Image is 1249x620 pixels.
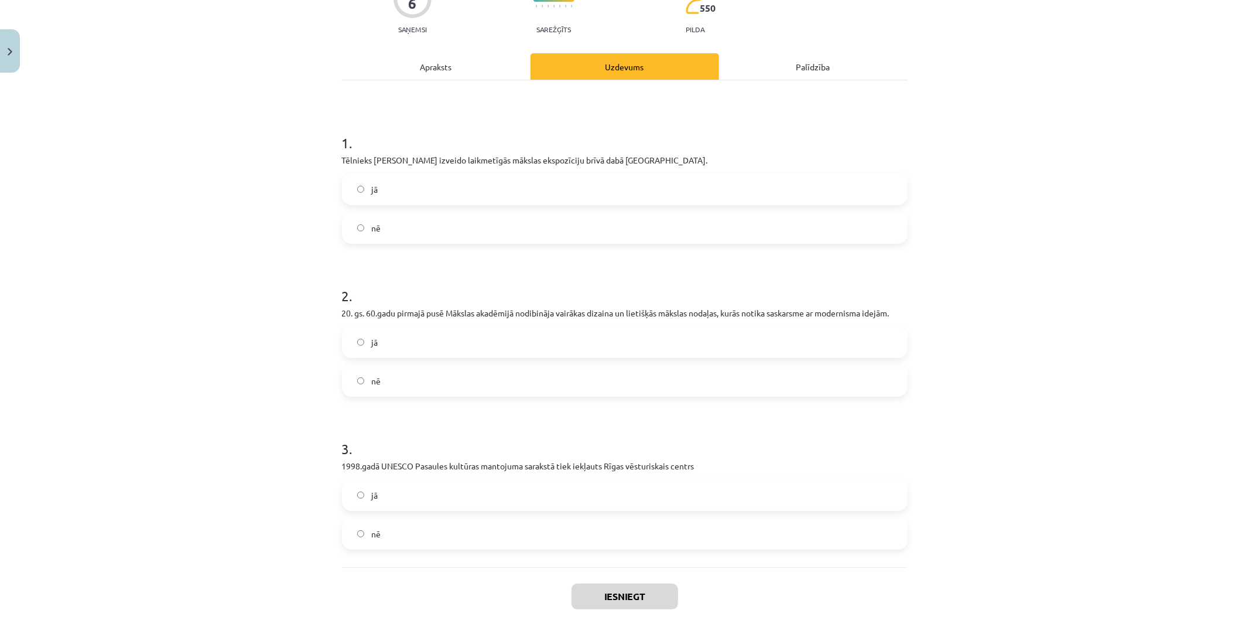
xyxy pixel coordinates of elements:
[357,224,365,232] input: nē
[559,5,560,8] img: icon-short-line-57e1e144782c952c97e751825c79c345078a6d821885a25fce030b3d8c18986b.svg
[542,5,543,8] img: icon-short-line-57e1e144782c952c97e751825c79c345078a6d821885a25fce030b3d8c18986b.svg
[357,530,365,538] input: nē
[371,528,381,540] span: nē
[571,5,572,8] img: icon-short-line-57e1e144782c952c97e751825c79c345078a6d821885a25fce030b3d8c18986b.svg
[371,375,381,387] span: nē
[531,53,719,80] div: Uzdevums
[357,186,365,193] input: jā
[342,420,908,457] h1: 3 .
[357,339,365,346] input: jā
[371,183,378,196] span: jā
[342,53,531,80] div: Apraksts
[536,5,537,8] img: icon-short-line-57e1e144782c952c97e751825c79c345078a6d821885a25fce030b3d8c18986b.svg
[342,307,908,319] p: 20. gs. 60.gadu pirmajā pusē Mākslas akadēmijā nodibināja vairākas dizaina un lietišķās mākslas n...
[371,222,381,234] span: nē
[547,5,549,8] img: icon-short-line-57e1e144782c952c97e751825c79c345078a6d821885a25fce030b3d8c18986b.svg
[553,5,555,8] img: icon-short-line-57e1e144782c952c97e751825c79c345078a6d821885a25fce030b3d8c18986b.svg
[342,114,908,151] h1: 1 .
[536,25,571,33] p: Sarežģīts
[342,154,908,166] p: Tēlnieks [PERSON_NAME] izveido laikmetīgās mākslas ekspozīciju brīvā dabā [GEOGRAPHIC_DATA].
[700,3,716,13] span: 550
[342,267,908,304] h1: 2 .
[572,584,678,609] button: Iesniegt
[357,492,365,499] input: jā
[342,460,908,472] p: 1998.gadā UNESCO Pasaules kultūras mantojuma sarakstā tiek iekļauts Rīgas vēsturiskais centrs
[8,48,12,56] img: icon-close-lesson-0947bae3869378f0d4975bcd49f059093ad1ed9edebbc8119c70593378902aed.svg
[393,25,432,33] p: Saņemsi
[565,5,566,8] img: icon-short-line-57e1e144782c952c97e751825c79c345078a6d821885a25fce030b3d8c18986b.svg
[357,377,365,385] input: nē
[371,336,378,349] span: jā
[371,489,378,502] span: jā
[719,53,908,80] div: Palīdzība
[686,25,704,33] p: pilda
